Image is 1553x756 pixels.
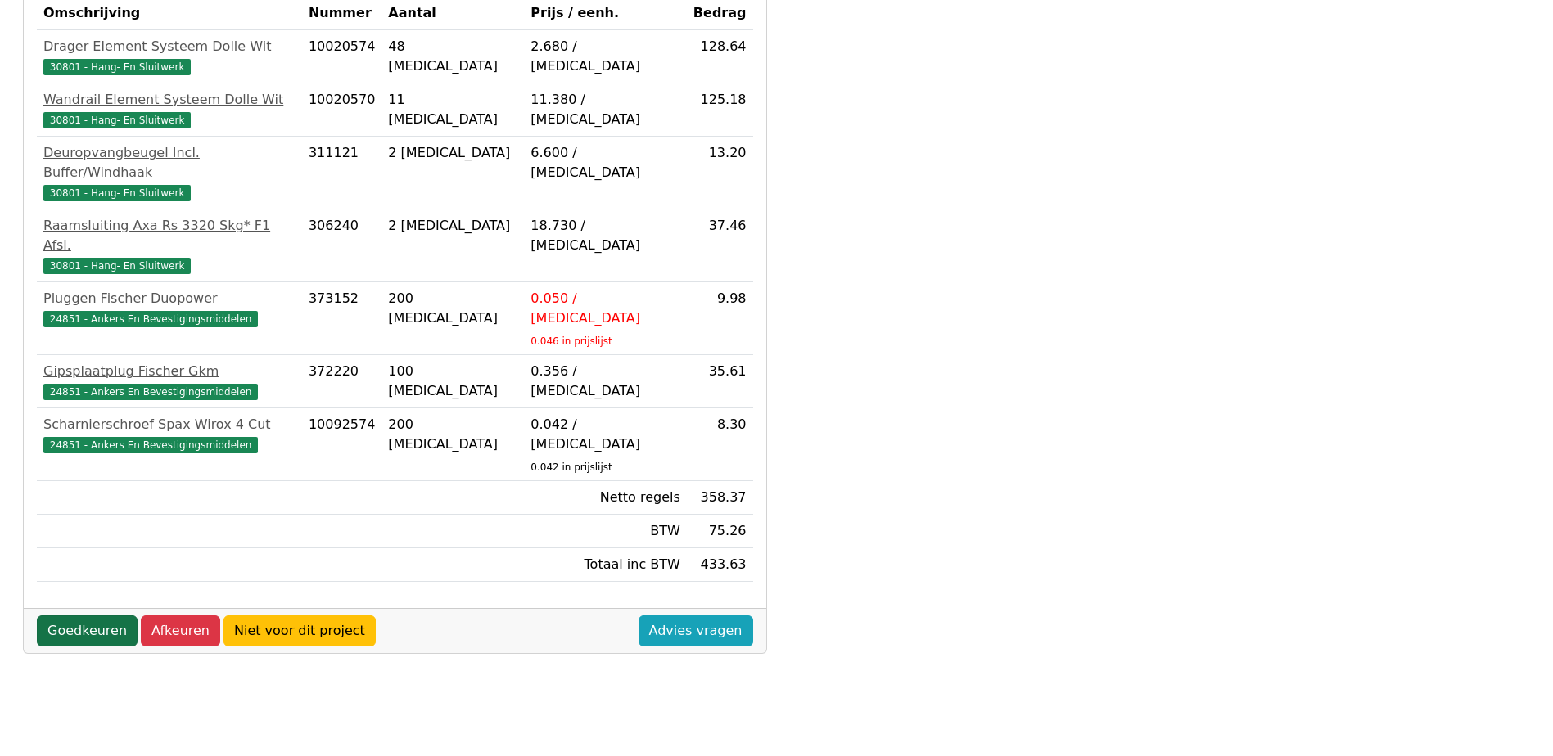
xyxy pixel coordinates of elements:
div: 200 [MEDICAL_DATA] [388,289,517,328]
td: 9.98 [687,282,753,355]
a: Pluggen Fischer Duopower24851 - Ankers En Bevestigingsmiddelen [43,289,296,328]
div: 11 [MEDICAL_DATA] [388,90,517,129]
td: 125.18 [687,83,753,137]
div: 48 [MEDICAL_DATA] [388,37,517,76]
div: Drager Element Systeem Dolle Wit [43,37,296,56]
td: Netto regels [524,481,687,515]
a: Gipsplaatplug Fischer Gkm24851 - Ankers En Bevestigingsmiddelen [43,362,296,401]
div: Gipsplaatplug Fischer Gkm [43,362,296,381]
td: Totaal inc BTW [524,548,687,582]
td: BTW [524,515,687,548]
a: Goedkeuren [37,615,138,646]
sub: 0.046 in prijslijst [530,335,612,347]
a: Wandrail Element Systeem Dolle Wit30801 - Hang- En Sluitwerk [43,90,296,129]
sub: 0.042 in prijslijst [530,461,612,473]
div: 2 [MEDICAL_DATA] [388,143,517,163]
span: 30801 - Hang- En Sluitwerk [43,112,191,128]
td: 372220 [302,355,381,408]
div: Pluggen Fischer Duopower [43,289,296,308]
div: Wandrail Element Systeem Dolle Wit [43,90,296,110]
div: 0.356 / [MEDICAL_DATA] [530,362,680,401]
div: 0.042 / [MEDICAL_DATA] [530,415,680,454]
span: 30801 - Hang- En Sluitwerk [43,185,191,201]
div: 200 [MEDICAL_DATA] [388,415,517,454]
span: 24851 - Ankers En Bevestigingsmiddelen [43,311,258,327]
span: 30801 - Hang- En Sluitwerk [43,258,191,274]
td: 358.37 [687,481,753,515]
td: 37.46 [687,209,753,282]
div: 11.380 / [MEDICAL_DATA] [530,90,680,129]
td: 128.64 [687,30,753,83]
div: 0.050 / [MEDICAL_DATA] [530,289,680,328]
a: Niet voor dit project [223,615,376,646]
div: 2.680 / [MEDICAL_DATA] [530,37,680,76]
div: 2 [MEDICAL_DATA] [388,216,517,236]
td: 433.63 [687,548,753,582]
td: 8.30 [687,408,753,481]
a: Advies vragen [639,615,753,646]
div: 6.600 / [MEDICAL_DATA] [530,143,680,182]
td: 10092574 [302,408,381,481]
td: 10020574 [302,30,381,83]
div: 18.730 / [MEDICAL_DATA] [530,216,680,255]
a: Deuropvangbeugel Incl. Buffer/Windhaak30801 - Hang- En Sluitwerk [43,143,296,202]
div: 100 [MEDICAL_DATA] [388,362,517,401]
a: Afkeuren [141,615,220,646]
td: 13.20 [687,137,753,209]
div: Raamsluiting Axa Rs 3320 Skg* F1 Afsl. [43,216,296,255]
a: Drager Element Systeem Dolle Wit30801 - Hang- En Sluitwerk [43,37,296,76]
a: Scharnierschroef Spax Wirox 4 Cut24851 - Ankers En Bevestigingsmiddelen [43,415,296,454]
span: 24851 - Ankers En Bevestigingsmiddelen [43,384,258,400]
td: 306240 [302,209,381,282]
div: Deuropvangbeugel Incl. Buffer/Windhaak [43,143,296,182]
span: 24851 - Ankers En Bevestigingsmiddelen [43,437,258,453]
td: 10020570 [302,83,381,137]
div: Scharnierschroef Spax Wirox 4 Cut [43,415,296,434]
td: 35.61 [687,355,753,408]
a: Raamsluiting Axa Rs 3320 Skg* F1 Afsl.30801 - Hang- En Sluitwerk [43,216,296,275]
td: 75.26 [687,515,753,548]
td: 373152 [302,282,381,355]
span: 30801 - Hang- En Sluitwerk [43,59,191,75]
td: 311121 [302,137,381,209]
